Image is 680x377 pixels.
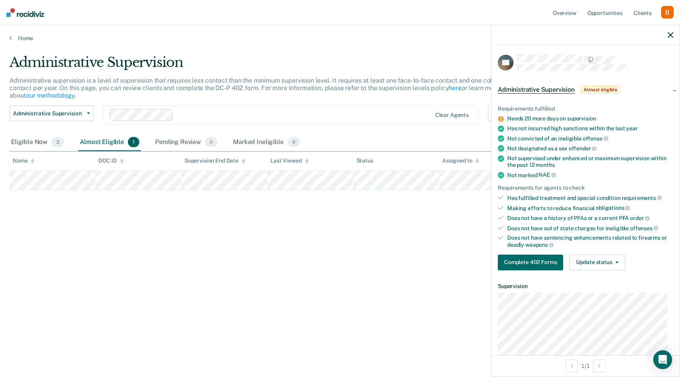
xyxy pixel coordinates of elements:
div: Not supervised under enhanced or maximum supervision within the past 12 [507,155,673,168]
div: Has not incurred high sanctions within the last [507,125,673,132]
div: Pending Review [153,134,219,151]
div: Not convicted of an ineligible [507,135,673,142]
a: here [449,84,461,92]
div: Almost Eligible [78,134,141,151]
div: Requirements for agents to check [498,185,673,191]
div: DOC ID [98,157,124,164]
div: Administrative SupervisionAlmost eligible [492,77,680,102]
span: 3 [52,137,64,147]
a: Home [9,35,671,42]
span: offenses [630,225,658,231]
div: Clear agents [435,112,469,118]
div: Open Intercom Messenger [653,350,672,369]
div: Administrative Supervision [9,54,519,77]
div: Does not have a history of PFAs or a current PFA order [507,214,673,222]
button: Update status [569,255,625,270]
a: our methodology [26,92,75,99]
div: Assigned to [442,157,479,164]
span: obligations [596,205,630,211]
span: offense [583,135,608,142]
div: Has fulfilled treatment and special condition [507,194,673,201]
a: Navigate to form link [498,255,566,270]
div: Name [13,157,35,164]
span: weapons [525,242,554,248]
span: offender [569,145,597,152]
span: 0 [205,137,217,147]
span: NAE [538,172,556,178]
div: Eligible Now [9,134,66,151]
span: 1 [128,137,139,147]
div: Does not have sentencing enhancements related to firearms or deadly [507,235,673,248]
button: Next Opportunity [593,360,606,372]
div: Requirements fulfilled [498,105,673,112]
img: Recidiviz [6,8,44,17]
button: Previous Opportunity [565,360,578,372]
div: Not designated as a sex [507,145,673,152]
div: Does not have out of state charges for ineligible [507,225,673,232]
span: year [626,125,637,131]
span: Administrative Supervision [498,86,575,94]
div: Status [357,157,373,164]
div: Not marked [507,172,673,179]
div: Marked Ineligible [231,134,301,151]
span: requirements [622,195,662,201]
span: Almost eligible [581,86,620,94]
span: 0 [288,137,300,147]
button: Complete 402 Forms [498,255,563,270]
dt: Supervision [498,283,673,290]
div: Making efforts to reduce financial [507,205,673,212]
span: months [536,162,554,168]
div: 1 / 1 [492,355,680,376]
div: Last Viewed [270,157,309,164]
p: Administrative supervision is a level of supervision that requires less contact than the minimum ... [9,77,511,99]
div: Supervision End Date [185,157,246,164]
div: Needs 20 more days on supervision [507,115,673,122]
span: Administrative Supervision [13,110,84,117]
